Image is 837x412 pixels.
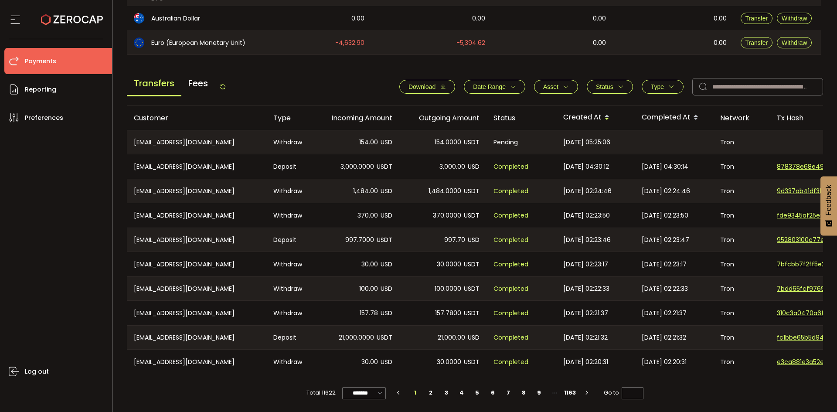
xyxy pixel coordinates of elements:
iframe: Chat Widget [793,370,837,412]
button: Date Range [464,80,525,94]
div: Type [266,113,312,123]
span: [DATE] 02:23:47 [642,235,689,245]
span: 154.0000 [435,137,461,147]
span: USD [381,186,392,196]
div: Created At [556,110,635,125]
div: Tron [713,228,770,252]
span: 3,000.0000 [340,162,374,172]
span: USD [381,308,392,318]
span: [DATE] 02:21:37 [563,308,608,318]
div: [EMAIL_ADDRESS][DOMAIN_NAME] [127,130,266,154]
span: USDT [377,235,392,245]
span: USD [381,357,392,367]
button: Type [642,80,684,94]
span: -4,632.90 [335,38,364,48]
div: Outgoing Amount [399,113,487,123]
span: Download [408,83,436,90]
span: USD [381,259,392,269]
div: Withdraw [266,130,312,154]
span: 0.00 [714,14,727,24]
img: aud_portfolio.svg [134,13,144,24]
div: Withdraw [266,301,312,325]
div: [EMAIL_ADDRESS][DOMAIN_NAME] [127,326,266,349]
span: 30.0000 [437,357,461,367]
div: Status [487,113,556,123]
li: 6 [485,387,501,399]
span: USD [468,333,480,343]
span: 0.00 [472,14,485,24]
span: 30.0000 [437,259,461,269]
div: Deposit [266,154,312,179]
div: Completed At [635,110,713,125]
span: Withdraw [782,39,807,46]
span: [DATE] 04:30:12 [563,162,609,172]
span: 21,000.00 [438,333,465,343]
button: Transfer [741,37,773,48]
span: Preferences [25,112,63,124]
span: USDT [464,211,480,221]
span: 157.78 [360,308,378,318]
span: 1,484.00 [353,186,378,196]
span: Log out [25,365,49,378]
button: Status [587,80,633,94]
span: Australian Dollar [151,14,200,23]
li: 2 [423,387,439,399]
span: Payments [25,55,56,68]
div: Incoming Amount [312,113,399,123]
span: Completed [493,357,528,367]
div: Tron [713,252,770,276]
span: USD [468,235,480,245]
button: Withdraw [777,13,812,24]
span: Transfers [127,72,181,96]
div: [EMAIL_ADDRESS][DOMAIN_NAME] [127,252,266,276]
div: Withdraw [266,203,312,228]
span: [DATE] 05:25:06 [563,137,610,147]
span: Date Range [473,83,506,90]
span: [DATE] 02:21:32 [642,333,686,343]
div: Tron [713,203,770,228]
span: 30.00 [361,357,378,367]
span: [DATE] 02:21:37 [642,308,687,318]
div: Customer [127,113,266,123]
div: Tron [713,277,770,300]
span: USDT [464,357,480,367]
span: [DATE] 02:23:17 [563,259,608,269]
div: [EMAIL_ADDRESS][DOMAIN_NAME] [127,154,266,179]
span: [DATE] 04:30:14 [642,162,688,172]
span: 370.0000 [433,211,461,221]
span: Asset [543,83,558,90]
div: Withdraw [266,350,312,374]
span: Total 11622 [306,387,336,399]
span: [DATE] 02:23:50 [563,211,610,221]
div: [EMAIL_ADDRESS][DOMAIN_NAME] [127,350,266,374]
button: Withdraw [777,37,812,48]
li: 3 [439,387,454,399]
span: USDT [464,259,480,269]
div: Network [713,113,770,123]
div: Withdraw [266,179,312,203]
span: 21,000.0000 [339,333,374,343]
span: [DATE] 02:24:46 [563,186,612,196]
span: Pending [493,137,518,147]
span: 1,484.0000 [429,186,461,196]
div: [EMAIL_ADDRESS][DOMAIN_NAME] [127,179,266,203]
span: 997.70 [444,235,465,245]
span: Fees [181,72,215,95]
span: Transfer [745,39,768,46]
div: Tron [713,154,770,179]
span: USDT [464,308,480,318]
span: Completed [493,333,528,343]
span: Withdraw [782,15,807,22]
span: 0.00 [593,14,606,24]
span: Completed [493,235,528,245]
span: 0.00 [593,38,606,48]
span: 370.00 [357,211,378,221]
button: Download [399,80,455,94]
li: 4 [454,387,470,399]
span: [DATE] 02:20:31 [563,357,608,367]
span: Completed [493,284,528,294]
span: [DATE] 02:22:33 [563,284,609,294]
span: Completed [493,186,528,196]
span: Type [651,83,664,90]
